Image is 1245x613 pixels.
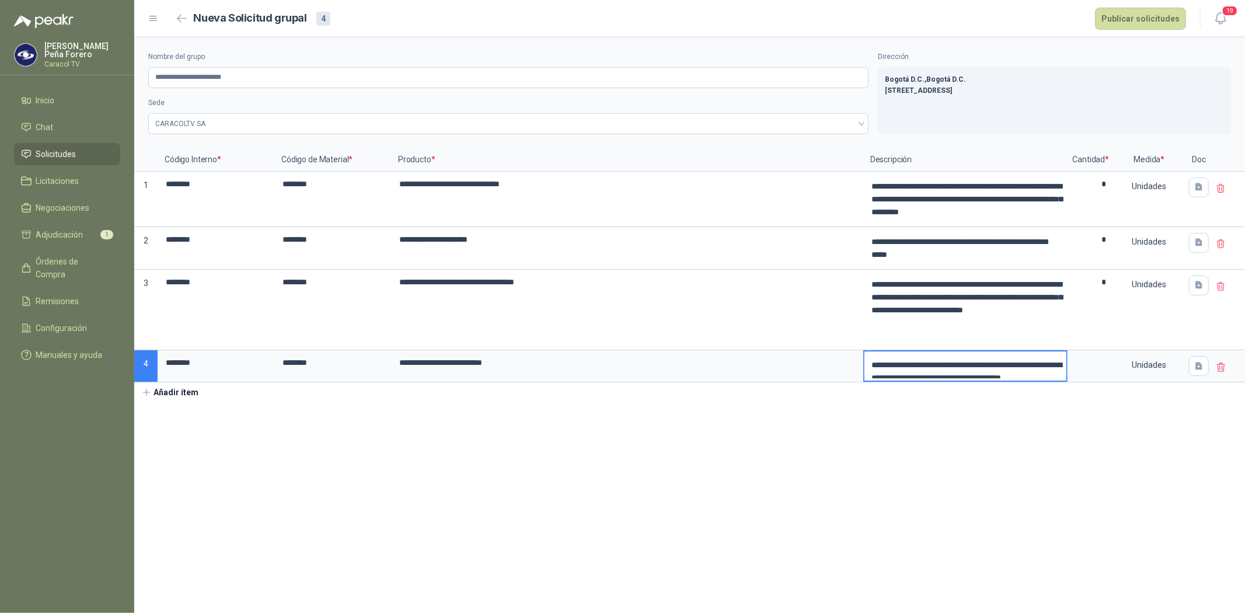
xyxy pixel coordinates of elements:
[14,89,120,112] a: Inicio
[14,224,120,246] a: Adjudicación1
[36,228,83,241] span: Adjudicación
[36,255,109,281] span: Órdenes de Compra
[148,51,869,62] label: Nombre del grupo
[36,201,90,214] span: Negociaciones
[134,382,206,402] button: Añadir ítem
[100,230,113,239] span: 1
[148,97,869,109] label: Sede
[36,175,79,187] span: Licitaciones
[316,12,330,26] div: 4
[391,148,863,172] p: Producto
[1068,148,1114,172] p: Cantidad
[14,250,120,285] a: Órdenes de Compra
[1114,148,1184,172] p: Medida
[14,143,120,165] a: Solicitudes
[1222,5,1238,16] span: 19
[274,148,391,172] p: Código de Material
[1210,8,1231,29] button: 19
[1115,271,1183,298] div: Unidades
[1115,228,1183,255] div: Unidades
[885,74,1224,85] p: Bogotá D.C. , Bogotá D.C.
[1115,173,1183,200] div: Unidades
[863,148,1068,172] p: Descripción
[14,290,120,312] a: Remisiones
[36,295,79,308] span: Remisiones
[44,42,120,58] p: [PERSON_NAME] Peña Forero
[1095,8,1186,30] button: Publicar solicitudes
[878,51,1231,62] label: Dirección
[1184,148,1213,172] p: Doc
[194,10,307,27] h2: Nueva Solicitud grupal
[134,172,158,227] p: 1
[1115,351,1183,378] div: Unidades
[44,61,120,68] p: Caracol TV
[14,197,120,219] a: Negociaciones
[885,85,1224,96] p: [STREET_ADDRESS]
[36,322,88,335] span: Configuración
[36,148,76,161] span: Solicitudes
[15,44,37,66] img: Company Logo
[155,115,862,133] span: CARACOLTV SA
[14,14,74,28] img: Logo peakr
[14,344,120,366] a: Manuales y ayuda
[14,317,120,339] a: Configuración
[36,349,103,361] span: Manuales y ayuda
[158,148,274,172] p: Código Interno
[134,270,158,351] p: 3
[36,94,55,107] span: Inicio
[36,121,54,134] span: Chat
[134,227,158,270] p: 2
[14,116,120,138] a: Chat
[14,170,120,192] a: Licitaciones
[134,350,158,382] p: 4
